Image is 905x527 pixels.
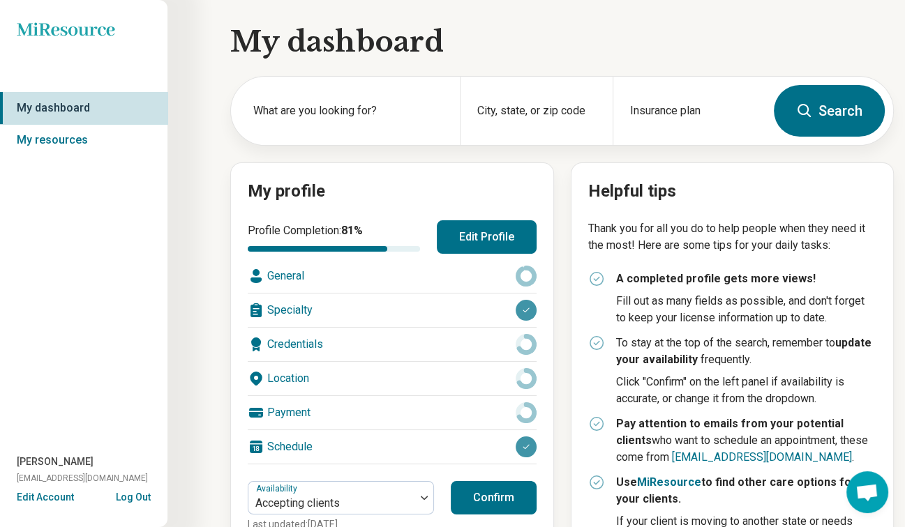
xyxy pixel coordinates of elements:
[616,335,877,368] p: To stay at the top of the search, remember to frequently.
[616,417,844,447] strong: Pay attention to emails from your potential clients
[616,415,877,466] p: who want to schedule an appointment, these come from .
[774,85,885,137] button: Search
[248,396,537,429] div: Payment
[248,293,537,327] div: Specialty
[17,490,74,505] button: Edit Account
[616,293,877,326] p: Fill out as many fields as possible, and don't forget to keep your license information up to date.
[616,272,816,285] strong: A completed profile gets more views!
[437,220,537,254] button: Edit Profile
[256,483,300,493] label: Availability
[846,471,888,513] div: Open chat
[248,328,537,361] div: Credentials
[588,220,877,254] p: Thank you for all you do to help people when they need it the most! Here are some tips for your d...
[341,224,363,237] span: 81 %
[588,180,877,204] h2: Helpful tips
[637,475,701,489] a: MiResource
[248,259,537,293] div: General
[248,430,537,464] div: Schedule
[116,490,151,501] button: Log Out
[248,180,537,204] h2: My profile
[616,475,856,505] strong: Use to find other care options for your clients.
[248,362,537,395] div: Location
[253,102,443,119] label: What are you looking for?
[672,450,852,464] a: [EMAIL_ADDRESS][DOMAIN_NAME]
[17,472,148,484] span: [EMAIL_ADDRESS][DOMAIN_NAME]
[230,22,894,61] h1: My dashboard
[451,481,537,514] button: Confirm
[17,455,94,469] span: [PERSON_NAME]
[616,374,877,407] p: Click "Confirm" on the left panel if availability is accurate, or change it from the dropdown.
[248,222,420,252] div: Profile Completion:
[616,336,872,366] strong: update your availability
